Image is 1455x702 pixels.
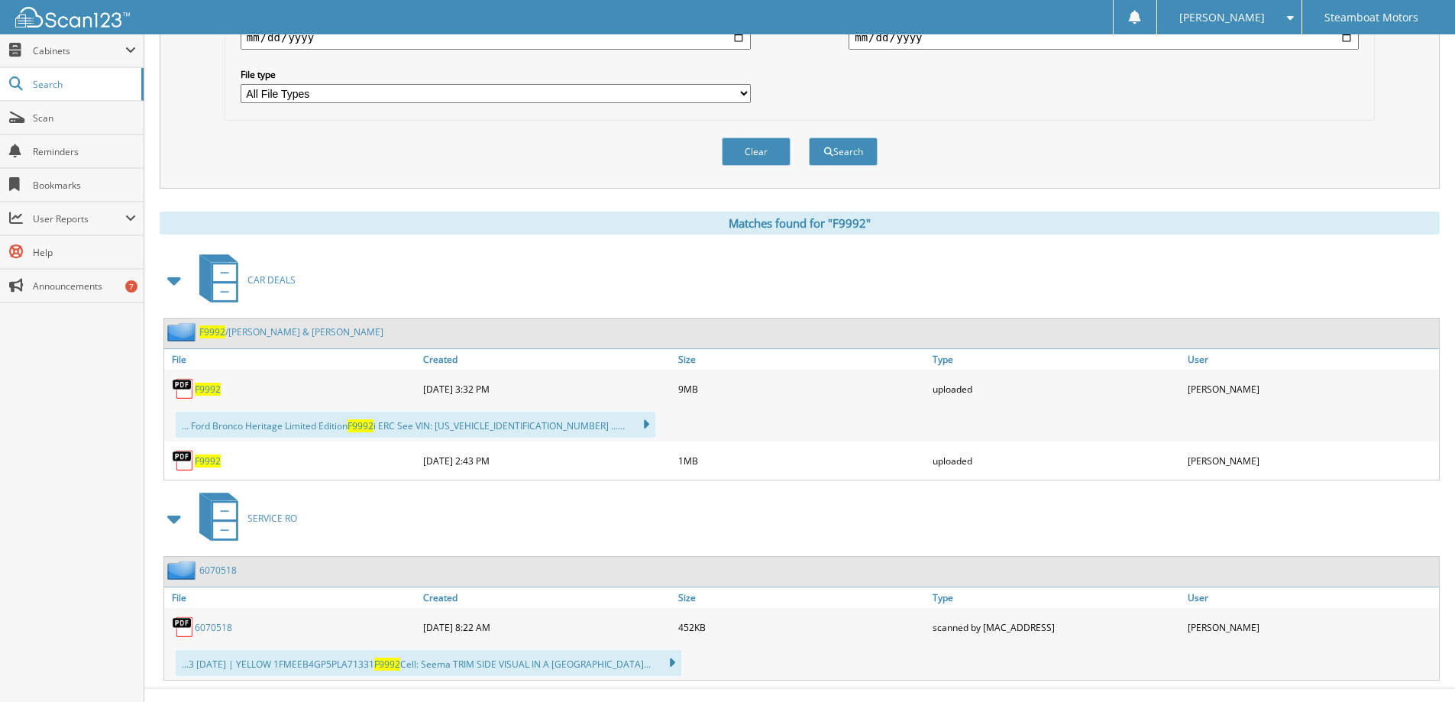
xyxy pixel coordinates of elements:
[241,25,751,50] input: start
[1184,612,1439,642] div: [PERSON_NAME]
[929,374,1184,404] div: uploaded
[33,78,134,91] span: Search
[167,561,199,580] img: folder2.png
[199,325,383,338] a: F9992/[PERSON_NAME] & [PERSON_NAME]
[125,280,137,293] div: 7
[419,349,674,370] a: Created
[33,145,136,158] span: Reminders
[929,612,1184,642] div: scanned by [MAC_ADDRESS]
[809,137,878,166] button: Search
[1324,13,1418,22] span: Steamboat Motors
[929,349,1184,370] a: Type
[674,612,930,642] div: 452KB
[172,449,195,472] img: PDF.png
[195,455,221,467] a: F9992
[176,412,655,438] div: ... Ford Bronco Heritage Limited Edition i ERC See VIN: [US_VEHICLE_IDENTIFICATION_NUMBER] ......
[195,621,232,634] a: 6070518
[1184,587,1439,608] a: User
[33,44,125,57] span: Cabinets
[172,377,195,400] img: PDF.png
[15,7,130,27] img: scan123-logo-white.svg
[419,587,674,608] a: Created
[674,349,930,370] a: Size
[247,512,297,525] span: SERVICE RO
[241,68,751,81] label: File type
[172,616,195,639] img: PDF.png
[160,212,1440,235] div: Matches found for "F9992"
[33,112,136,125] span: Scan
[929,445,1184,476] div: uploaded
[199,325,225,338] span: F9992
[247,273,296,286] span: CAR DEALS
[1184,374,1439,404] div: [PERSON_NAME]
[1184,349,1439,370] a: User
[190,250,296,310] a: CAR DEALS
[348,419,373,432] span: F9992
[929,587,1184,608] a: Type
[419,445,674,476] div: [DATE] 2:43 PM
[374,658,400,671] span: F9992
[674,445,930,476] div: 1MB
[674,587,930,608] a: Size
[419,612,674,642] div: [DATE] 8:22 AM
[33,212,125,225] span: User Reports
[849,25,1359,50] input: end
[164,349,419,370] a: File
[1179,13,1265,22] span: [PERSON_NAME]
[674,374,930,404] div: 9MB
[195,383,221,396] a: F9992
[176,650,681,676] div: ...3 [DATE] | YELLOW 1FMEEB4GP5PLA71331 Cell: Seema TRIM SIDE VISUAL IN A [GEOGRAPHIC_DATA]...
[164,587,419,608] a: File
[199,564,237,577] a: 6070518
[419,374,674,404] div: [DATE] 3:32 PM
[33,179,136,192] span: Bookmarks
[33,246,136,259] span: Help
[167,322,199,341] img: folder2.png
[33,280,136,293] span: Announcements
[190,488,297,548] a: SERVICE RO
[722,137,791,166] button: Clear
[1184,445,1439,476] div: [PERSON_NAME]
